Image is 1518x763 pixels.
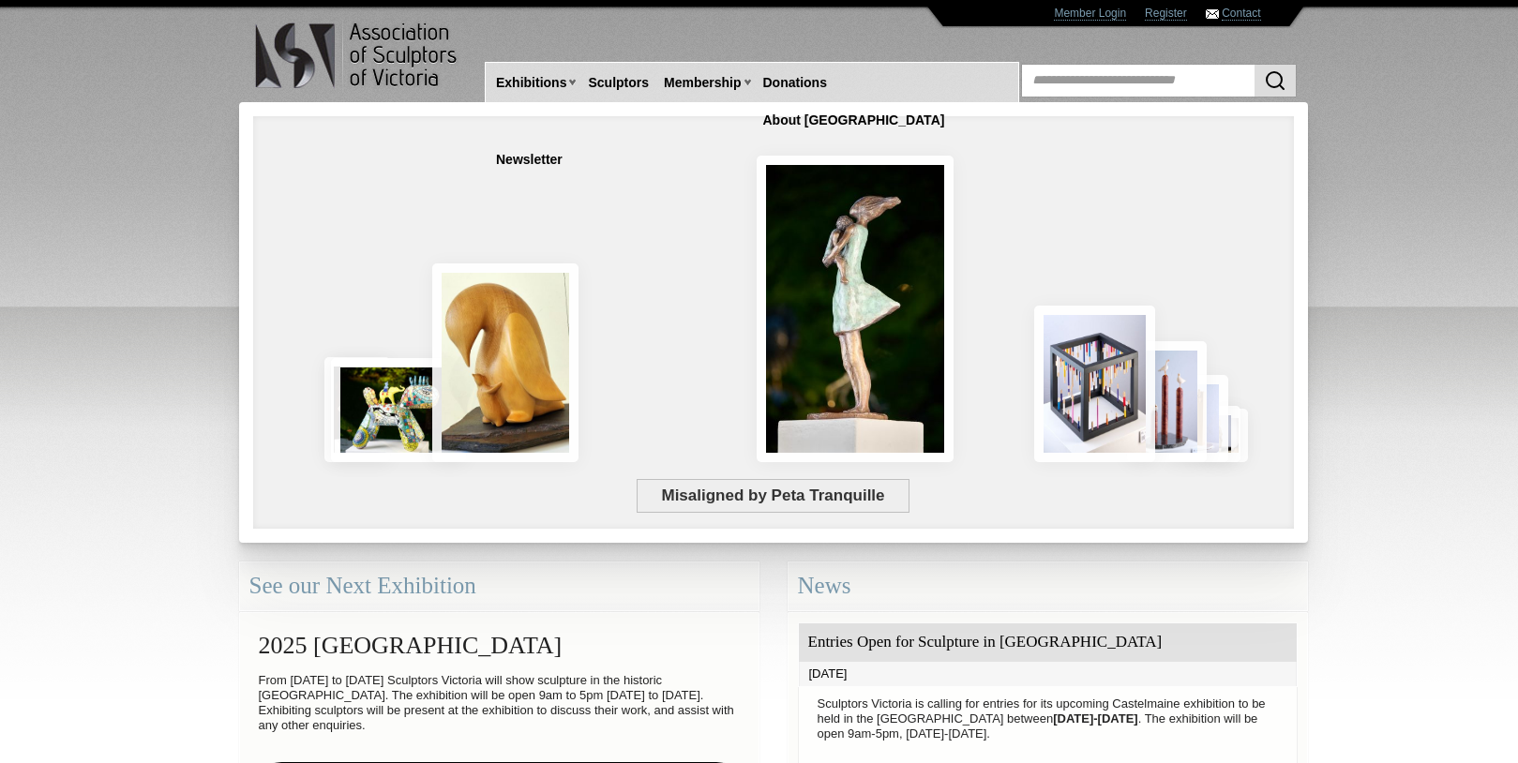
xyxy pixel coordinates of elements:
[239,561,759,611] div: See our Next Exhibition
[1054,7,1126,21] a: Member Login
[1145,7,1187,21] a: Register
[1034,306,1155,462] img: Misaligned
[488,142,570,177] a: Newsletter
[488,66,574,100] a: Exhibitions
[1127,341,1207,462] img: Rising Tides
[1053,711,1138,726] strong: [DATE]-[DATE]
[799,623,1297,662] div: Entries Open for Sculpture in [GEOGRAPHIC_DATA]
[1206,9,1219,19] img: Contact ASV
[788,561,1308,611] div: News
[254,19,460,93] img: logo.png
[757,156,954,462] img: Connection
[808,692,1287,746] p: Sculptors Victoria is calling for entries for its upcoming Castelmaine exhibition to be held in t...
[637,479,909,513] span: Misaligned by Peta Tranquille
[432,263,579,462] img: Scars of Devotion
[656,66,748,100] a: Membership
[249,622,749,668] h2: 2025 [GEOGRAPHIC_DATA]
[799,662,1297,686] div: [DATE]
[756,66,834,100] a: Donations
[756,103,953,138] a: About [GEOGRAPHIC_DATA]
[1264,69,1286,92] img: Search
[1222,7,1260,21] a: Contact
[249,668,749,738] p: From [DATE] to [DATE] Sculptors Victoria will show sculpture in the historic [GEOGRAPHIC_DATA]. T...
[580,66,656,100] a: Sculptors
